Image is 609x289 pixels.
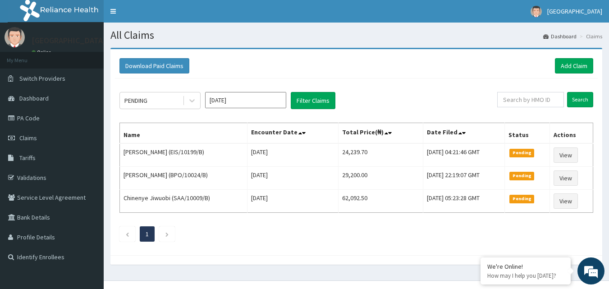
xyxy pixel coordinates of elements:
span: Tariffs [19,154,36,162]
th: Date Filed [423,123,505,144]
td: [DATE] [247,190,339,213]
a: View [554,170,578,186]
button: Download Paid Claims [119,58,189,73]
h1: All Claims [110,29,602,41]
a: Page 1 is your current page [146,230,149,238]
td: [DATE] 05:23:28 GMT [423,190,505,213]
div: We're Online! [487,262,564,271]
div: PENDING [124,96,147,105]
td: [DATE] 22:19:07 GMT [423,167,505,190]
th: Total Price(₦) [339,123,423,144]
p: [GEOGRAPHIC_DATA] [32,37,106,45]
span: Pending [509,149,534,157]
input: Search by HMO ID [497,92,564,107]
th: Actions [549,123,593,144]
td: [DATE] [247,143,339,167]
span: Dashboard [19,94,49,102]
span: Switch Providers [19,74,65,83]
a: Dashboard [543,32,577,40]
td: Chinenye Jiwuobi (SAA/10009/B) [120,190,247,213]
a: Online [32,49,53,55]
input: Select Month and Year [205,92,286,108]
td: [DATE] 04:21:46 GMT [423,143,505,167]
img: User Image [5,27,25,47]
a: View [554,147,578,163]
a: Previous page [125,230,129,238]
th: Name [120,123,247,144]
th: Encounter Date [247,123,339,144]
a: Next page [165,230,169,238]
span: Claims [19,134,37,142]
span: Pending [509,195,534,203]
td: 24,239.70 [339,143,423,167]
p: How may I help you today? [487,272,564,280]
th: Status [505,123,550,144]
span: [GEOGRAPHIC_DATA] [547,7,602,15]
td: [PERSON_NAME] (BPO/10024/B) [120,167,247,190]
span: Pending [509,172,534,180]
td: [DATE] [247,167,339,190]
input: Search [567,92,593,107]
td: 29,200.00 [339,167,423,190]
img: User Image [531,6,542,17]
td: 62,092.50 [339,190,423,213]
button: Filter Claims [291,92,335,109]
li: Claims [577,32,602,40]
a: View [554,193,578,209]
td: [PERSON_NAME] (EIS/10199/B) [120,143,247,167]
a: Add Claim [555,58,593,73]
